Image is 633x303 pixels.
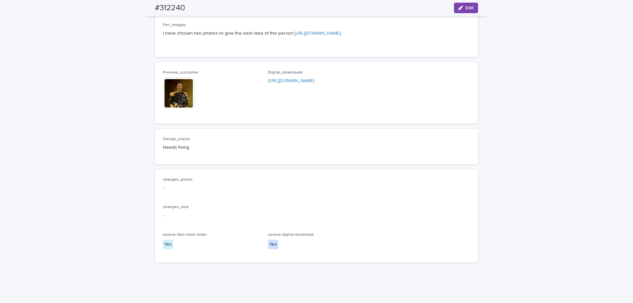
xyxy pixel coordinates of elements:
[163,185,470,192] p: -
[268,71,303,75] span: Digital_downloads
[268,240,278,249] div: Yes
[163,71,198,75] span: Preview_customer
[294,31,341,36] a: [URL][DOMAIN_NAME]
[155,3,185,13] h2: #312240
[163,233,207,237] span: source-fast-track-order
[163,212,470,219] p: -
[163,205,189,209] span: changes_size
[163,240,173,249] div: Yes
[163,178,193,182] span: changes_photo
[466,6,474,10] span: Edit
[163,23,186,27] span: Pet_Images
[268,78,315,83] a: [URL][DOMAIN_NAME]
[454,3,478,13] button: Edit
[163,30,470,44] p: I have chosen two photos to give the best idea of the person.
[163,137,190,141] span: Design_status
[163,144,260,151] p: Needs fixing
[268,233,314,237] span: source-digital-download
